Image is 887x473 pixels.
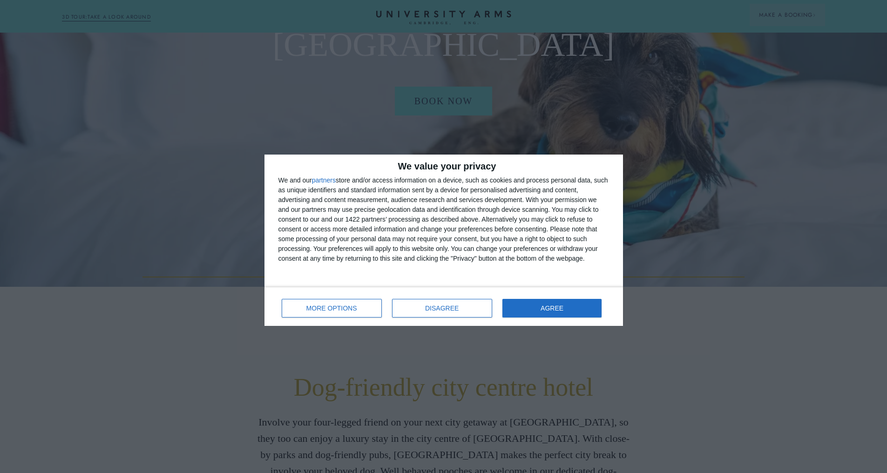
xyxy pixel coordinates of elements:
[264,155,623,326] div: qc-cmp2-ui
[278,176,609,264] div: We and our store and/or access information on a device, such as cookies and process personal data...
[278,162,609,171] h2: We value your privacy
[282,299,382,318] button: MORE OPTIONS
[312,177,336,183] button: partners
[502,299,602,318] button: AGREE
[306,305,357,311] span: MORE OPTIONS
[392,299,492,318] button: DISAGREE
[541,305,563,311] span: AGREE
[425,305,459,311] span: DISAGREE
